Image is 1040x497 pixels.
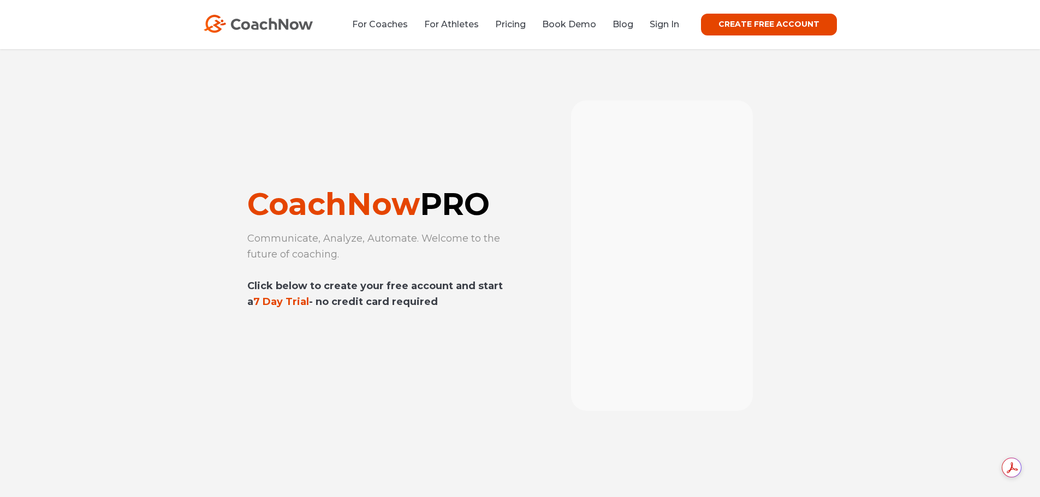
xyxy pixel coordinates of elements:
[352,19,408,29] a: For Coaches
[701,14,837,35] a: CREATE FREE ACCOUNT
[247,326,438,355] iframe: Embedded CTA
[420,185,490,223] span: PRO
[247,280,503,308] strong: Click below to create your free account and start a
[424,19,479,29] a: For Athletes
[542,19,596,29] a: Book Demo
[613,19,633,29] a: Blog
[247,185,490,223] span: CoachNow
[309,296,313,308] span: -
[650,19,679,29] a: Sign In
[495,19,526,29] a: Pricing
[247,231,509,310] p: Communicate, Analyze, Automate. Welcome to the future of coaching.
[316,296,438,308] span: no credit card required
[204,15,313,33] img: CoachNow Logo
[253,296,438,308] span: 7 Day Trial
